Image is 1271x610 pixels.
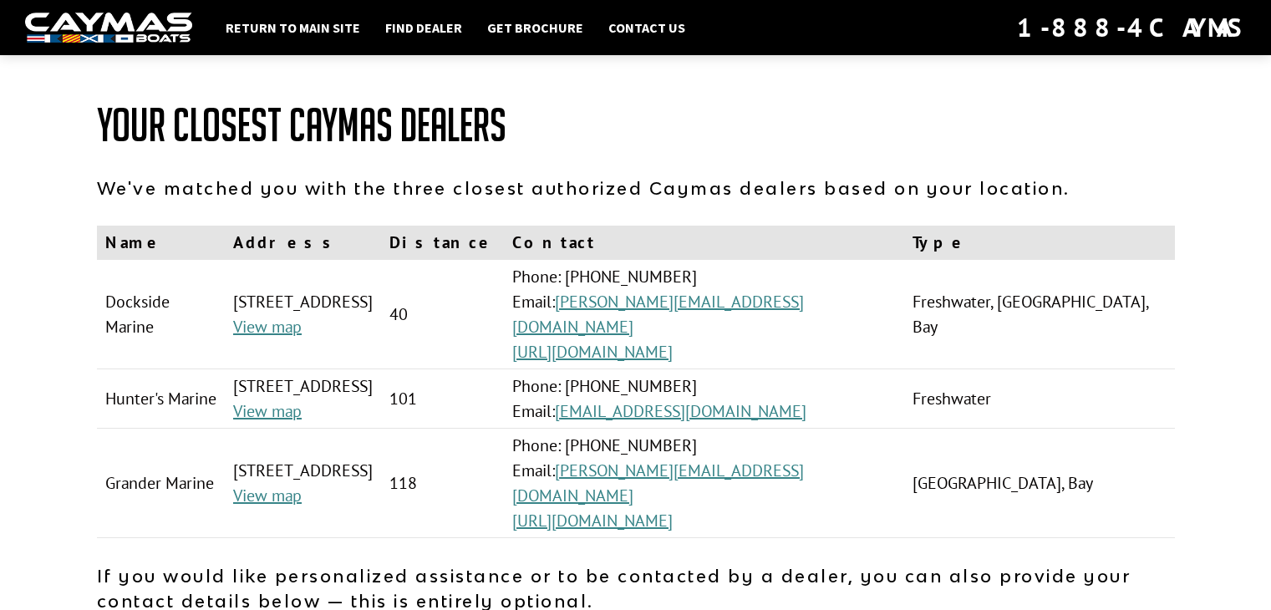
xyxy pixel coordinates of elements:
[504,369,904,429] td: Phone: [PHONE_NUMBER] Email:
[97,260,226,369] td: Dockside Marine
[600,17,694,38] a: Contact Us
[904,260,1174,369] td: Freshwater, [GEOGRAPHIC_DATA], Bay
[381,226,504,260] th: Distance
[555,400,806,422] a: [EMAIL_ADDRESS][DOMAIN_NAME]
[1017,9,1246,46] div: 1-888-4CAYMAS
[904,429,1174,538] td: [GEOGRAPHIC_DATA], Bay
[381,369,504,429] td: 101
[512,510,673,531] a: [URL][DOMAIN_NAME]
[512,460,804,506] a: [PERSON_NAME][EMAIL_ADDRESS][DOMAIN_NAME]
[97,429,226,538] td: Grander Marine
[504,429,904,538] td: Phone: [PHONE_NUMBER] Email:
[97,226,226,260] th: Name
[504,226,904,260] th: Contact
[97,175,1175,201] p: We've matched you with the three closest authorized Caymas dealers based on your location.
[504,260,904,369] td: Phone: [PHONE_NUMBER] Email:
[512,291,804,338] a: [PERSON_NAME][EMAIL_ADDRESS][DOMAIN_NAME]
[904,226,1174,260] th: Type
[225,260,381,369] td: [STREET_ADDRESS]
[217,17,369,38] a: Return to main site
[97,100,1175,150] h1: Your Closest Caymas Dealers
[377,17,470,38] a: Find Dealer
[512,341,673,363] a: [URL][DOMAIN_NAME]
[97,369,226,429] td: Hunter's Marine
[233,400,302,422] a: View map
[233,316,302,338] a: View map
[381,260,504,369] td: 40
[225,429,381,538] td: [STREET_ADDRESS]
[381,429,504,538] td: 118
[904,369,1174,429] td: Freshwater
[225,369,381,429] td: [STREET_ADDRESS]
[25,13,192,43] img: white-logo-c9c8dbefe5ff5ceceb0f0178aa75bf4bb51f6bca0971e226c86eb53dfe498488.png
[225,226,381,260] th: Address
[233,485,302,506] a: View map
[479,17,592,38] a: Get Brochure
